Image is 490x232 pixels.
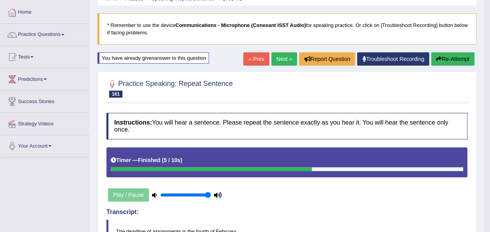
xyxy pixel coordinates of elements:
[0,24,89,43] a: Practice Questions
[162,157,164,163] b: (
[109,91,122,98] span: 161
[106,209,467,216] h4: Transcript:
[114,119,152,126] b: Instructions:
[138,157,161,163] b: Finished
[0,68,89,88] a: Predictions
[271,52,297,66] a: Next »
[106,113,467,139] h4: You will hear a sentence. Please repeat the sentence exactly as you hear it. You will hear the se...
[243,52,269,66] a: « Prev
[0,135,89,155] a: Your Account
[0,113,89,132] a: Strategy Videos
[97,13,476,45] blockquote: * Remember to use the device for speaking practice. Or click on [Troubleshoot Recording] button b...
[164,157,180,163] b: 5 / 10s
[357,52,429,66] a: Troubleshoot Recording
[299,52,355,66] button: Report Question
[180,157,182,163] b: )
[0,2,89,21] a: Home
[111,157,182,163] h5: Timer —
[106,78,233,98] h2: Practice Speaking: Repeat Sentence
[431,52,474,66] button: Re-Attempt
[0,46,89,66] a: Tests
[97,52,209,64] div: You have already given answer to this question
[0,91,89,110] a: Success Stories
[175,22,306,28] b: Communications - Microphone (Conexant ISST Audio)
